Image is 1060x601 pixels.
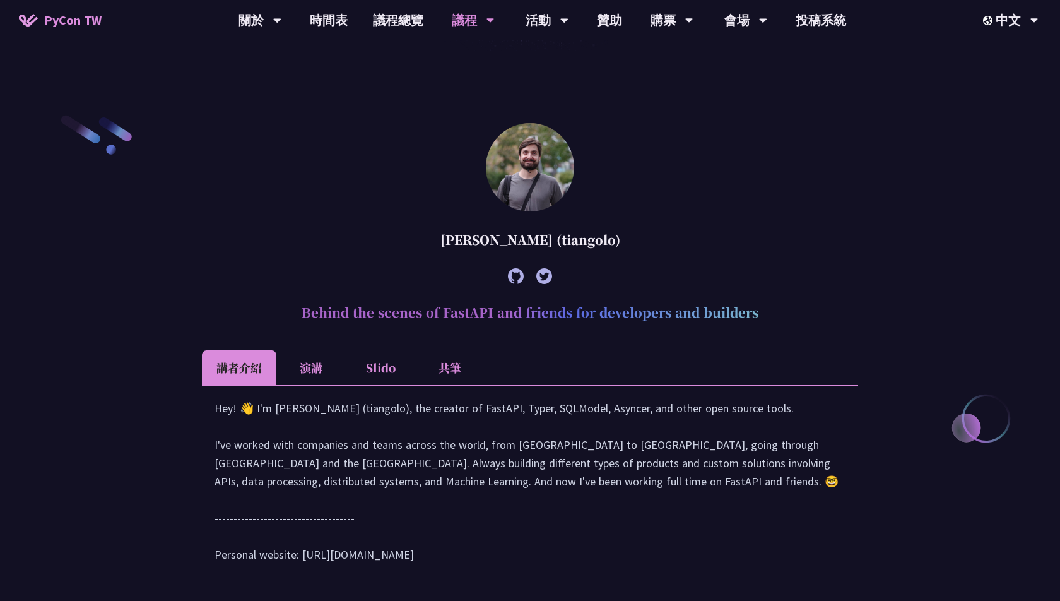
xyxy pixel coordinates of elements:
div: Hey! 👋 I'm [PERSON_NAME] (tiangolo), the creator of FastAPI, Typer, SQLModel, Asyncer, and other ... [215,399,845,576]
img: Locale Icon [983,16,996,25]
span: PyCon TW [44,11,102,30]
li: 演講 [276,350,346,385]
a: PyCon TW [6,4,114,36]
img: Home icon of PyCon TW 2025 [19,14,38,27]
div: [PERSON_NAME] (tiangolo) [202,221,858,259]
h2: Behind the scenes of FastAPI and friends for developers and builders [202,294,858,331]
img: Sebastián Ramírez (tiangolo) [486,123,574,211]
li: 共筆 [415,350,485,385]
li: Slido [346,350,415,385]
li: 講者介紹 [202,350,276,385]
